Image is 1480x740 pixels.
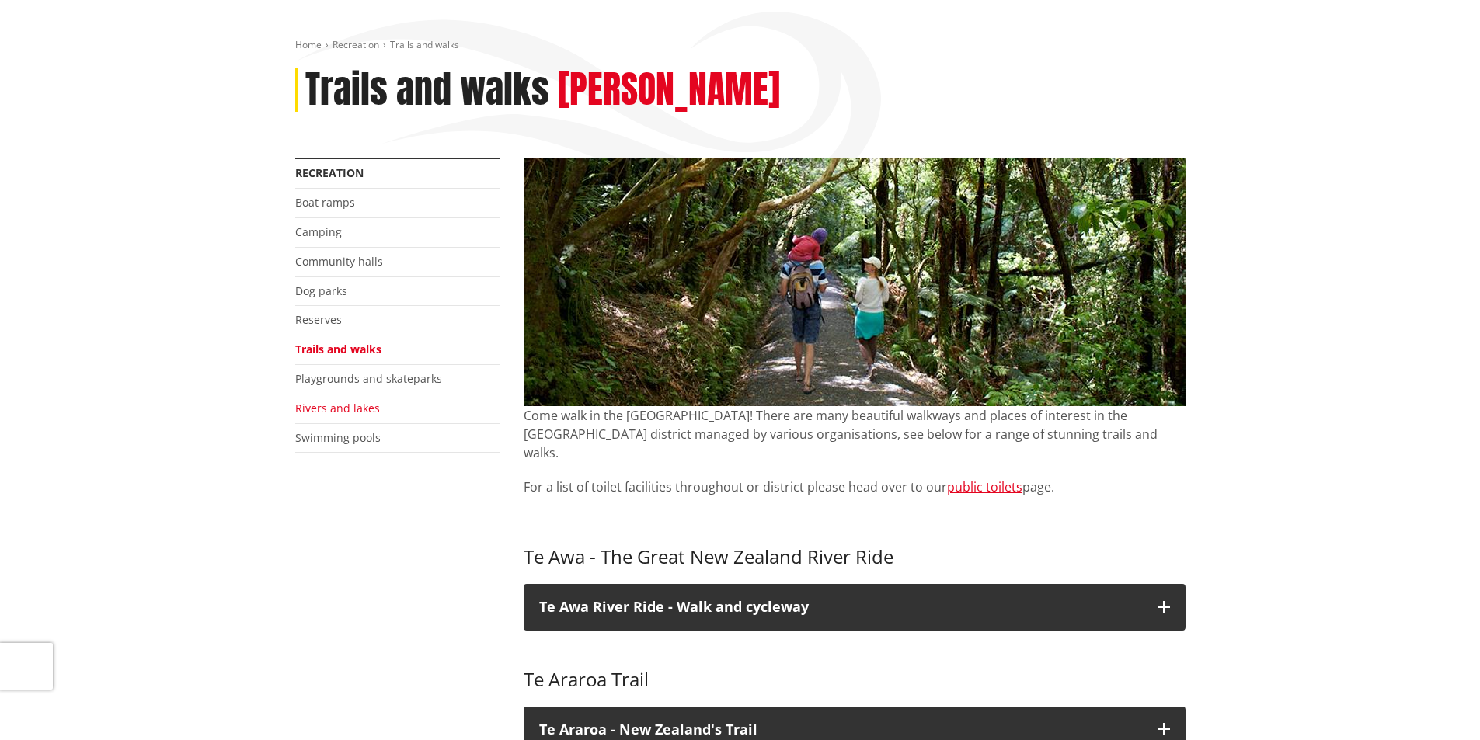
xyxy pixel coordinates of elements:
a: Recreation [333,38,379,51]
iframe: Messenger Launcher [1409,675,1464,731]
a: Dog parks [295,283,347,298]
span: Trails and walks [390,38,459,51]
h3: Te Araroa Trail [524,646,1186,691]
a: Community halls [295,254,383,269]
a: public toilets [947,478,1022,495]
a: Reserves [295,312,342,327]
a: Trails and walks [295,342,381,356]
p: Te Araroa - New Zealand's Trail [539,722,1142,738]
a: Recreation [295,165,364,180]
h1: Trails and walks [305,68,549,113]
h2: [PERSON_NAME] [558,68,780,113]
a: Swimming pools [295,430,381,445]
h3: Te Awa - The Great New Zealand River Ride [524,546,1186,568]
a: Home [295,38,322,51]
a: Camping [295,224,342,239]
p: Come walk in the [GEOGRAPHIC_DATA]! There are many beautiful walkways and places of interest in t... [524,406,1186,462]
p: For a list of toilet facilities throughout or district please head over to our page. [524,478,1186,496]
a: Playgrounds and skateparks [295,371,442,386]
img: Bridal Veil Falls [524,158,1186,406]
a: Rivers and lakes [295,401,380,415]
a: Boat ramps [295,195,355,210]
button: Te Awa River Ride - Walk and cycleway [524,584,1186,631]
h3: Te Awa River Ride - Walk and cycleway [539,599,1142,615]
nav: breadcrumb [295,39,1186,52]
